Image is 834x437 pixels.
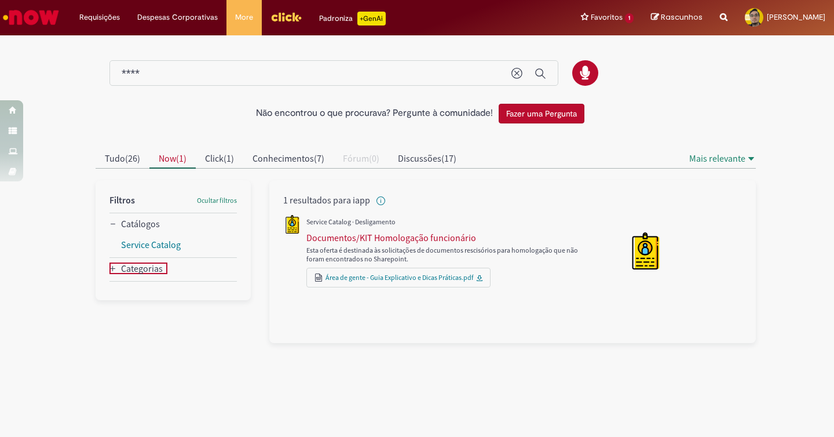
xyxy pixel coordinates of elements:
p: +GenAi [357,12,386,26]
span: Requisições [79,12,120,23]
div: Padroniza [319,12,386,26]
span: More [235,12,253,23]
a: Rascunhos [651,12,703,23]
img: click_logo_yellow_360x200.png [270,8,302,26]
img: ServiceNow [1,6,61,29]
button: Fazer uma Pergunta [499,104,584,123]
span: [PERSON_NAME] [767,12,825,22]
span: Favoritos [591,12,623,23]
span: 1 [625,13,634,23]
span: Rascunhos [661,12,703,23]
h2: Não encontrou o que procurava? Pergunte à comunidade! [256,108,493,119]
span: Despesas Corporativas [137,12,218,23]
